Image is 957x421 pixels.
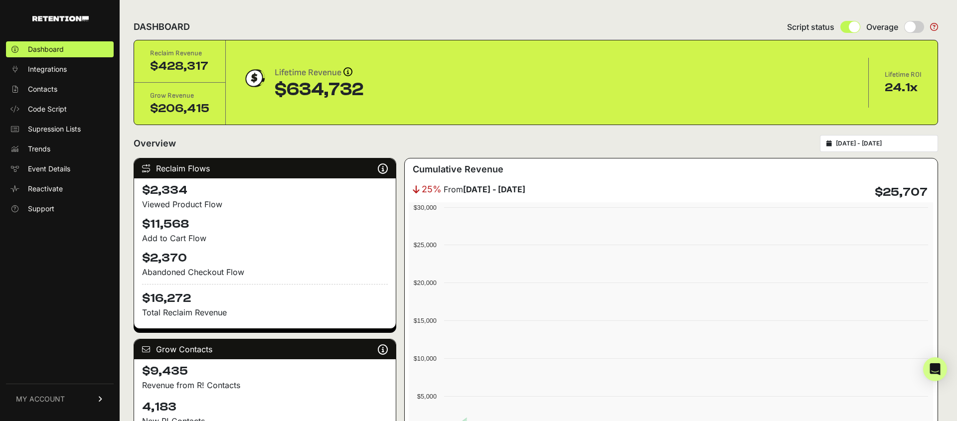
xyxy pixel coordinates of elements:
div: Grow Contacts [134,339,396,359]
a: MY ACCOUNT [6,384,114,414]
a: Trends [6,141,114,157]
div: Reclaim Flows [134,158,396,178]
a: Code Script [6,101,114,117]
span: Overage [866,21,898,33]
span: Contacts [28,84,57,94]
a: Reactivate [6,181,114,197]
h4: $11,568 [142,216,388,232]
h4: $2,370 [142,250,388,266]
a: Integrations [6,61,114,77]
text: $15,000 [414,317,437,324]
div: 24.1x [885,80,922,96]
div: Lifetime ROI [885,70,922,80]
div: Add to Cart Flow [142,232,388,244]
span: 25% [422,182,442,196]
div: $206,415 [150,101,209,117]
text: $30,000 [414,204,437,211]
span: Reactivate [28,184,63,194]
h2: DASHBOARD [134,20,190,34]
strong: [DATE] - [DATE] [463,184,525,194]
span: Integrations [28,64,67,74]
h4: $16,272 [142,284,388,306]
span: Script status [787,21,834,33]
span: MY ACCOUNT [16,394,65,404]
h4: $9,435 [142,363,388,379]
span: Dashboard [28,44,64,54]
span: Supression Lists [28,124,81,134]
h3: Cumulative Revenue [413,162,503,176]
a: Dashboard [6,41,114,57]
span: Event Details [28,164,70,174]
h4: 4,183 [142,399,388,415]
a: Event Details [6,161,114,177]
text: $25,000 [414,241,437,249]
img: Retention.com [32,16,89,21]
text: $10,000 [414,355,437,362]
p: Total Reclaim Revenue [142,306,388,318]
span: From [444,183,525,195]
h4: $2,334 [142,182,388,198]
div: Lifetime Revenue [275,66,363,80]
div: Reclaim Revenue [150,48,209,58]
a: Contacts [6,81,114,97]
img: dollar-coin-05c43ed7efb7bc0c12610022525b4bbbb207c7efeef5aecc26f025e68dcafac9.png [242,66,267,91]
span: Support [28,204,54,214]
span: Code Script [28,104,67,114]
div: Abandoned Checkout Flow [142,266,388,278]
div: Open Intercom Messenger [923,357,947,381]
a: Supression Lists [6,121,114,137]
text: $5,000 [417,393,437,400]
span: Trends [28,144,50,154]
div: $634,732 [275,80,363,100]
div: $428,317 [150,58,209,74]
p: Revenue from R! Contacts [142,379,388,391]
h4: $25,707 [875,184,928,200]
div: Grow Revenue [150,91,209,101]
a: Support [6,201,114,217]
h2: Overview [134,137,176,150]
div: Viewed Product Flow [142,198,388,210]
text: $20,000 [414,279,437,286]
